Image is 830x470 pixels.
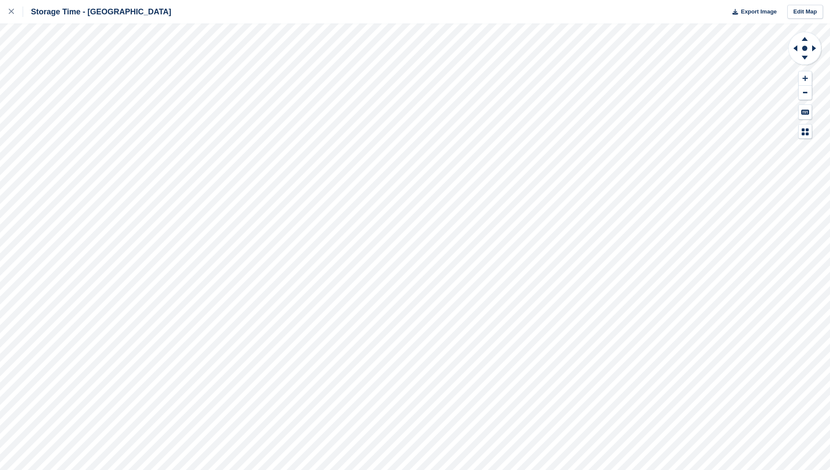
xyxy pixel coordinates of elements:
button: Map Legend [799,124,812,139]
button: Keyboard Shortcuts [799,105,812,119]
button: Zoom Out [799,86,812,100]
a: Edit Map [787,5,823,19]
button: Export Image [727,5,777,19]
div: Storage Time - [GEOGRAPHIC_DATA] [23,7,171,17]
span: Export Image [741,7,776,16]
button: Zoom In [799,71,812,86]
